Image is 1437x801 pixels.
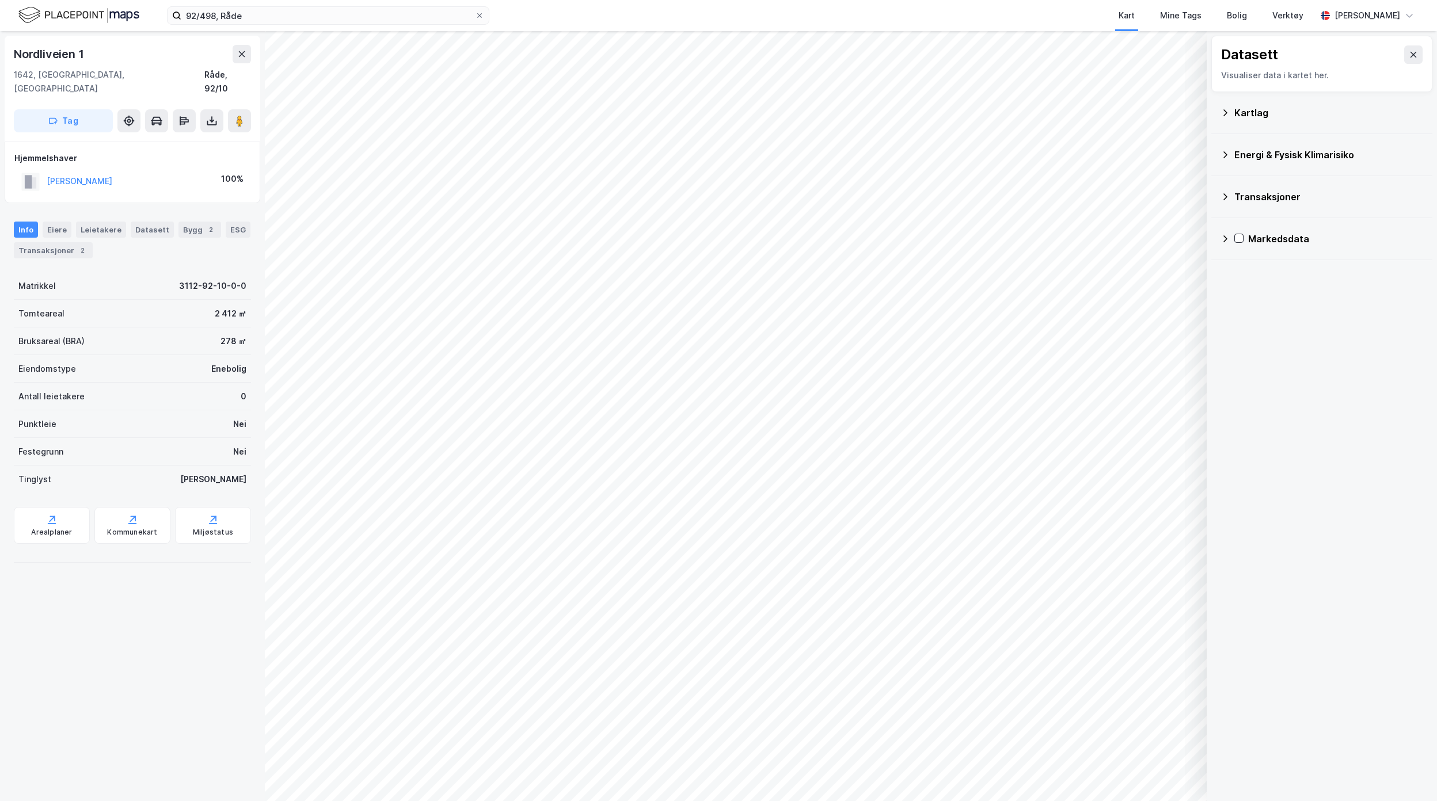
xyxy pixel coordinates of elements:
[241,390,246,403] div: 0
[14,151,250,165] div: Hjemmelshaver
[221,172,244,186] div: 100%
[233,445,246,459] div: Nei
[211,362,246,376] div: Enebolig
[14,222,38,238] div: Info
[14,242,93,258] div: Transaksjoner
[205,224,216,235] div: 2
[18,334,85,348] div: Bruksareal (BRA)
[14,109,113,132] button: Tag
[179,279,246,293] div: 3112-92-10-0-0
[1234,148,1423,162] div: Energi & Fysisk Klimarisiko
[18,472,51,486] div: Tinglyst
[18,279,56,293] div: Matrikkel
[1221,68,1423,82] div: Visualiser data i kartet her.
[18,362,76,376] div: Eiendomstype
[131,222,174,238] div: Datasett
[215,307,246,321] div: 2 412 ㎡
[193,528,233,537] div: Miljøstatus
[1248,232,1423,246] div: Markedsdata
[1234,190,1423,204] div: Transaksjoner
[14,45,86,63] div: Nordliveien 1
[1272,9,1303,22] div: Verktøy
[107,528,157,537] div: Kommunekart
[77,245,88,256] div: 2
[31,528,72,537] div: Arealplaner
[226,222,250,238] div: ESG
[14,68,204,96] div: 1642, [GEOGRAPHIC_DATA], [GEOGRAPHIC_DATA]
[1379,746,1437,801] div: Kontrollprogram for chat
[180,472,246,486] div: [PERSON_NAME]
[204,68,251,96] div: Råde, 92/10
[178,222,221,238] div: Bygg
[18,445,63,459] div: Festegrunn
[233,417,246,431] div: Nei
[1335,9,1400,22] div: [PERSON_NAME]
[1234,106,1423,120] div: Kartlag
[18,307,64,321] div: Tomteareal
[1160,9,1202,22] div: Mine Tags
[1119,9,1135,22] div: Kart
[76,222,126,238] div: Leietakere
[1227,9,1247,22] div: Bolig
[18,417,56,431] div: Punktleie
[181,7,475,24] input: Søk på adresse, matrikkel, gårdeiere, leietakere eller personer
[43,222,71,238] div: Eiere
[18,390,85,403] div: Antall leietakere
[1379,746,1437,801] iframe: Chat Widget
[221,334,246,348] div: 278 ㎡
[1221,45,1278,64] div: Datasett
[18,5,139,25] img: logo.f888ab2527a4732fd821a326f86c7f29.svg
